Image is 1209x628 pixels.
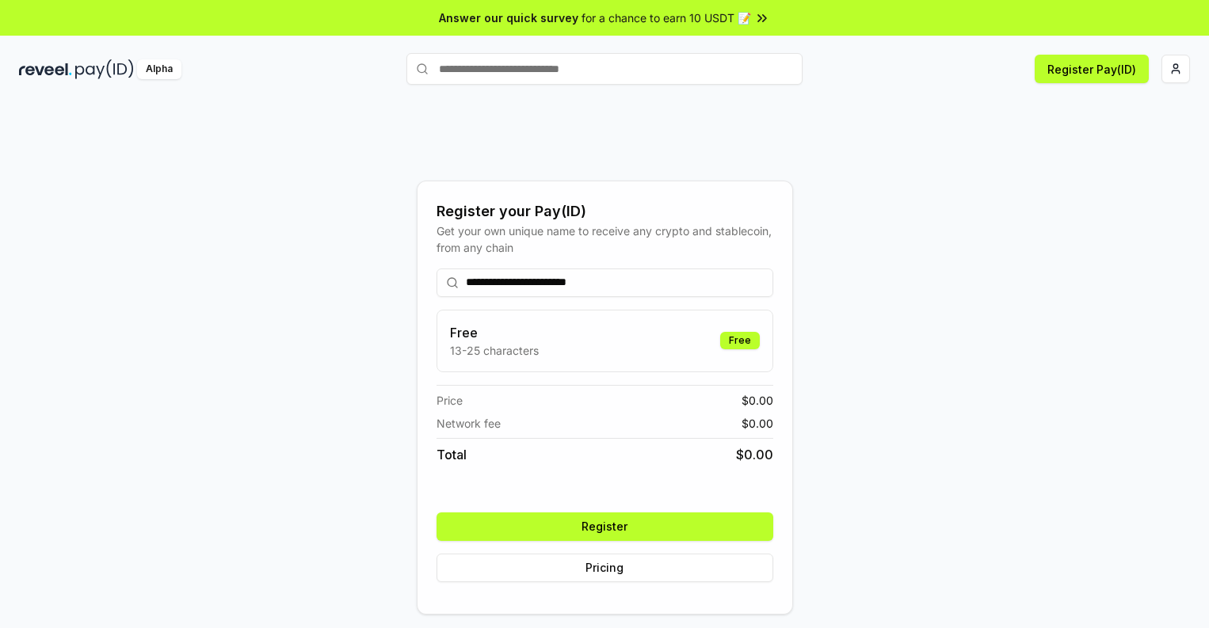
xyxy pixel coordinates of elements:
[450,342,539,359] p: 13-25 characters
[439,10,578,26] span: Answer our quick survey
[437,200,773,223] div: Register your Pay(ID)
[437,392,463,409] span: Price
[75,59,134,79] img: pay_id
[450,323,539,342] h3: Free
[742,392,773,409] span: $ 0.00
[1035,55,1149,83] button: Register Pay(ID)
[437,512,773,541] button: Register
[742,415,773,432] span: $ 0.00
[582,10,751,26] span: for a chance to earn 10 USDT 📝
[137,59,181,79] div: Alpha
[736,445,773,464] span: $ 0.00
[19,59,72,79] img: reveel_dark
[437,554,773,582] button: Pricing
[437,445,467,464] span: Total
[437,415,501,432] span: Network fee
[720,332,760,349] div: Free
[437,223,773,256] div: Get your own unique name to receive any crypto and stablecoin, from any chain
